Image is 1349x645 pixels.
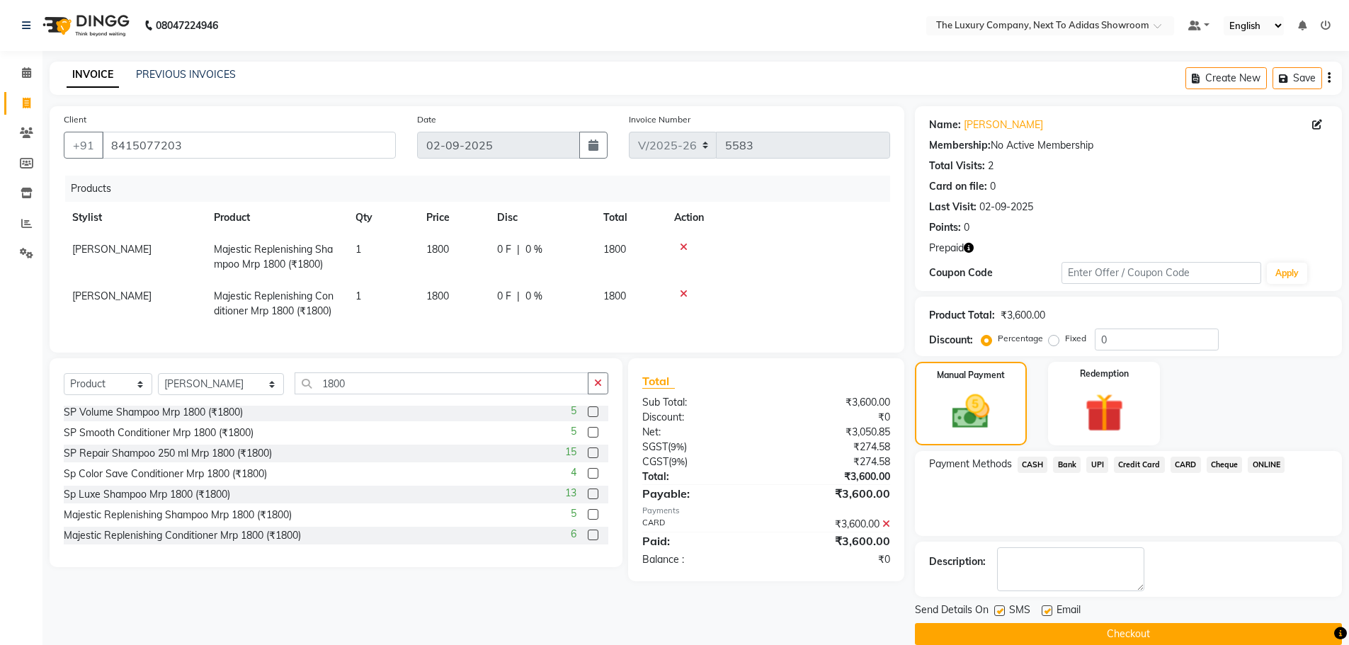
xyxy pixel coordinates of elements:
[671,441,684,452] span: 9%
[632,410,766,425] div: Discount:
[295,372,588,394] input: Search or Scan
[929,241,964,256] span: Prepaid
[988,159,994,173] div: 2
[525,289,542,304] span: 0 %
[72,243,152,256] span: [PERSON_NAME]
[632,532,766,549] div: Paid:
[64,467,267,481] div: Sp Color Save Conditioner Mrp 1800 (₹1800)
[418,202,489,234] th: Price
[998,332,1043,345] label: Percentage
[1018,457,1048,473] span: CASH
[355,243,361,256] span: 1
[915,623,1342,645] button: Checkout
[929,138,991,153] div: Membership:
[64,446,272,461] div: SP Repair Shampoo 250 ml Mrp 1800 (₹1800)
[642,505,889,517] div: Payments
[497,242,511,257] span: 0 F
[929,333,973,348] div: Discount:
[64,487,230,502] div: Sp Luxe Shampoo Mrp 1800 (₹1800)
[929,457,1012,472] span: Payment Methods
[766,469,901,484] div: ₹3,600.00
[497,289,511,304] span: 0 F
[929,308,995,323] div: Product Total:
[929,118,961,132] div: Name:
[1009,603,1030,620] span: SMS
[671,456,685,467] span: 9%
[1061,262,1261,284] input: Enter Offer / Coupon Code
[603,243,626,256] span: 1800
[632,469,766,484] div: Total:
[766,455,901,469] div: ₹274.58
[214,243,333,270] span: Majestic Replenishing Shampoo Mrp 1800 (₹1800)
[65,176,901,202] div: Products
[64,132,103,159] button: +91
[517,289,520,304] span: |
[67,62,119,88] a: INVOICE
[929,554,986,569] div: Description:
[632,455,766,469] div: ( )
[417,113,436,126] label: Date
[1273,67,1322,89] button: Save
[964,118,1043,132] a: [PERSON_NAME]
[929,220,961,235] div: Points:
[571,404,576,418] span: 5
[571,424,576,439] span: 5
[1001,308,1045,323] div: ₹3,600.00
[1086,457,1108,473] span: UPI
[64,405,243,420] div: SP Volume Shampoo Mrp 1800 (₹1800)
[632,425,766,440] div: Net:
[766,440,901,455] div: ₹274.58
[517,242,520,257] span: |
[426,243,449,256] span: 1800
[642,374,675,389] span: Total
[1073,389,1136,437] img: _gift.svg
[571,527,576,542] span: 6
[64,528,301,543] div: Majestic Replenishing Conditioner Mrp 1800 (₹1800)
[642,455,668,468] span: CGST
[937,369,1005,382] label: Manual Payment
[766,517,901,532] div: ₹3,600.00
[36,6,133,45] img: logo
[929,159,985,173] div: Total Visits:
[1185,67,1267,89] button: Create New
[964,220,969,235] div: 0
[156,6,218,45] b: 08047224946
[940,390,1001,433] img: _cash.svg
[1171,457,1201,473] span: CARD
[629,113,690,126] label: Invoice Number
[603,290,626,302] span: 1800
[571,465,576,480] span: 4
[929,179,987,194] div: Card on file:
[1267,263,1307,284] button: Apply
[1080,367,1129,380] label: Redemption
[1207,457,1243,473] span: Cheque
[632,485,766,502] div: Payable:
[929,200,977,215] div: Last Visit:
[632,440,766,455] div: ( )
[1053,457,1081,473] span: Bank
[64,426,254,440] div: SP Smooth Conditioner Mrp 1800 (₹1800)
[64,202,205,234] th: Stylist
[1065,332,1086,345] label: Fixed
[72,290,152,302] span: [PERSON_NAME]
[136,68,236,81] a: PREVIOUS INVOICES
[632,552,766,567] div: Balance :
[565,445,576,460] span: 15
[489,202,595,234] th: Disc
[355,290,361,302] span: 1
[666,202,890,234] th: Action
[766,485,901,502] div: ₹3,600.00
[347,202,418,234] th: Qty
[565,486,576,501] span: 13
[1248,457,1285,473] span: ONLINE
[525,242,542,257] span: 0 %
[766,532,901,549] div: ₹3,600.00
[766,552,901,567] div: ₹0
[595,202,666,234] th: Total
[929,266,1062,280] div: Coupon Code
[766,410,901,425] div: ₹0
[642,440,668,453] span: SGST
[64,113,86,126] label: Client
[929,138,1328,153] div: No Active Membership
[102,132,396,159] input: Search by Name/Mobile/Email/Code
